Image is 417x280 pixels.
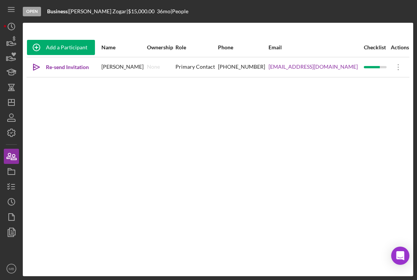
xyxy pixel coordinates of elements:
[69,8,128,14] div: [PERSON_NAME] Zogar |
[128,8,157,14] div: $15,000.00
[46,60,89,75] div: Re-send Invitation
[175,44,217,50] div: Role
[391,247,409,265] div: Open Intercom Messenger
[389,44,409,50] div: Actions
[4,261,19,276] button: MB
[101,58,146,77] div: [PERSON_NAME]
[27,40,95,55] button: Add a Participant
[364,44,388,50] div: Checklist
[147,64,160,70] div: None
[171,8,188,14] div: | People
[218,58,268,77] div: [PHONE_NUMBER]
[147,44,175,50] div: Ownership
[175,58,217,77] div: Primary Contact
[47,8,68,14] b: Business
[218,44,268,50] div: Phone
[269,44,363,50] div: Email
[269,64,358,70] a: [EMAIL_ADDRESS][DOMAIN_NAME]
[157,8,171,14] div: 36 mo
[46,40,87,55] div: Add a Participant
[101,44,146,50] div: Name
[27,60,96,75] button: Re-send Invitation
[9,267,14,271] text: MB
[23,7,41,16] div: Open
[47,8,69,14] div: |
